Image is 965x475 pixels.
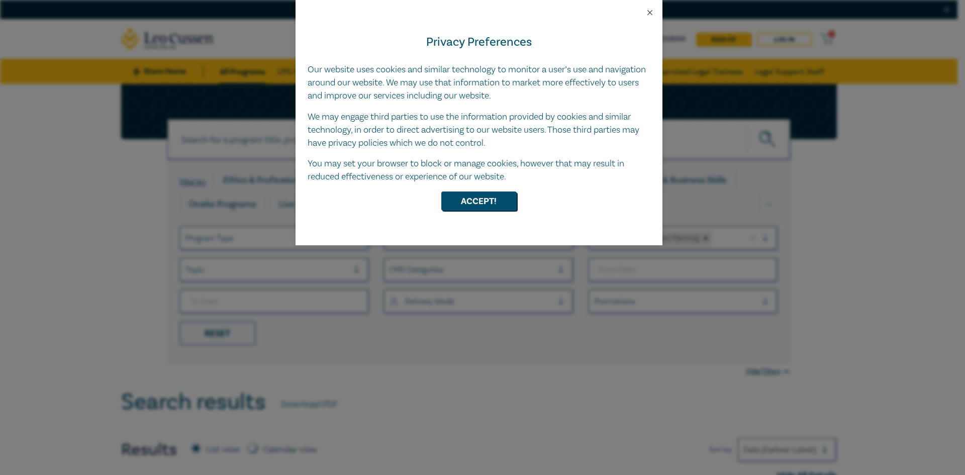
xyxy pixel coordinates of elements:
[308,157,650,183] p: You may set your browser to block or manage cookies, however that may result in reduced effective...
[645,8,654,17] button: Close
[308,111,650,150] p: We may engage third parties to use the information provided by cookies and similar technology, in...
[308,33,650,51] h4: Privacy Preferences
[308,63,650,103] p: Our website uses cookies and similar technology to monitor a user’s use and navigation around our...
[441,192,517,211] button: Accept!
